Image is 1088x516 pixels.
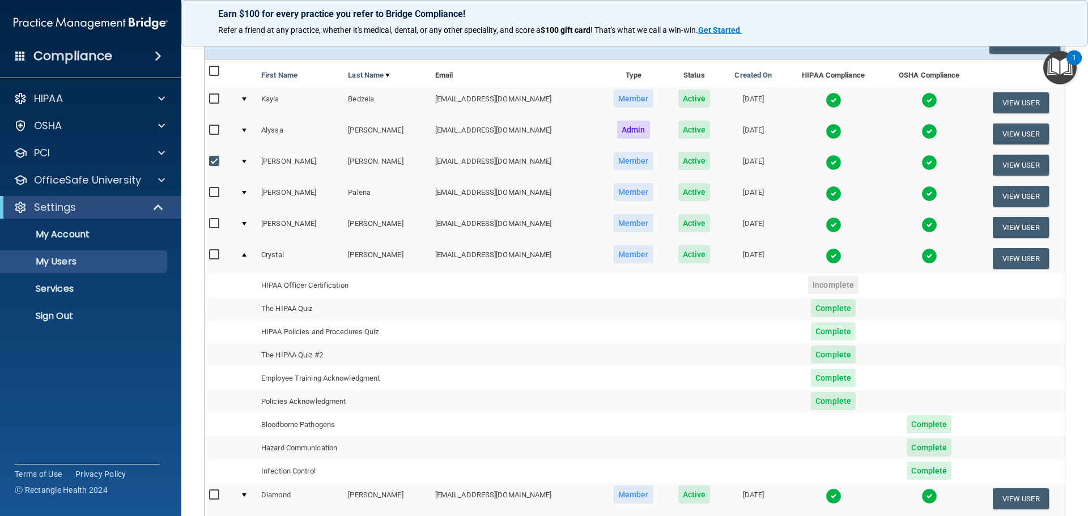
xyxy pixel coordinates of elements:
button: View User [993,186,1049,207]
td: Crystal [257,243,343,274]
strong: Get Started [698,25,740,35]
a: Created On [734,69,772,82]
td: [DATE] [722,181,785,212]
img: tick.e7d51cea.svg [921,92,937,108]
span: Active [678,89,711,108]
a: PCI [14,146,165,160]
img: tick.e7d51cea.svg [921,186,937,202]
td: [PERSON_NAME] [343,212,430,243]
span: Complete [907,438,951,457]
td: [PERSON_NAME] [343,118,430,150]
p: PCI [34,146,50,160]
span: Complete [811,369,856,387]
button: View User [993,248,1049,269]
span: Member [614,214,653,232]
button: Open Resource Center, 1 new notification [1043,51,1077,84]
p: My Account [7,229,162,240]
p: Sign Out [7,310,162,322]
td: [EMAIL_ADDRESS][DOMAIN_NAME] [431,118,601,150]
p: Settings [34,201,76,214]
span: Complete [811,299,856,317]
td: [EMAIL_ADDRESS][DOMAIN_NAME] [431,212,601,243]
span: Active [678,152,711,170]
td: [EMAIL_ADDRESS][DOMAIN_NAME] [431,243,601,274]
td: The HIPAA Quiz #2 [257,343,431,366]
p: OfficeSafe University [34,173,141,187]
th: Type [601,60,666,87]
td: Bloodborne Pathogens [257,413,431,436]
td: HIPAA Policies and Procedures Quiz [257,320,431,343]
td: [PERSON_NAME] [257,212,343,243]
span: Member [614,152,653,170]
span: Active [678,183,711,201]
td: [PERSON_NAME] [343,483,430,514]
strong: $100 gift card [541,25,590,35]
span: Complete [907,462,951,480]
td: The HIPAA Quiz [257,297,431,320]
a: Last Name [348,69,390,82]
a: First Name [261,69,297,82]
th: Status [666,60,722,87]
td: [DATE] [722,243,785,274]
td: Policies Acknowledgment [257,390,431,413]
td: [EMAIL_ADDRESS][DOMAIN_NAME] [431,483,601,514]
td: HIPAA Officer Certification [257,274,431,297]
span: Member [614,183,653,201]
td: [PERSON_NAME] [343,243,430,274]
span: Complete [907,415,951,433]
span: Active [678,121,711,139]
span: Ⓒ Rectangle Health 2024 [15,484,108,496]
span: Member [614,485,653,504]
td: Employee Training Acknowledgment [257,366,431,390]
p: OSHA [34,119,62,133]
p: Earn $100 for every practice you refer to Bridge Compliance! [218,8,1051,19]
th: Email [431,60,601,87]
td: [DATE] [722,483,785,514]
span: Member [614,245,653,263]
td: [DATE] [722,118,785,150]
th: OSHA Compliance [882,60,976,87]
td: [PERSON_NAME] [257,150,343,181]
div: 1 [1072,58,1076,73]
td: Diamond [257,483,343,514]
button: View User [993,123,1049,144]
td: [DATE] [722,150,785,181]
span: Complete [811,346,856,364]
td: Palena [343,181,430,212]
img: tick.e7d51cea.svg [921,155,937,170]
td: [DATE] [722,212,785,243]
p: Services [7,283,162,295]
a: OfficeSafe University [14,173,165,187]
p: HIPAA [34,92,63,105]
button: View User [993,92,1049,113]
td: [EMAIL_ADDRESS][DOMAIN_NAME] [431,87,601,118]
td: [EMAIL_ADDRESS][DOMAIN_NAME] [431,181,601,212]
span: Active [678,485,711,504]
td: Hazard Communication [257,436,431,459]
img: tick.e7d51cea.svg [826,92,841,108]
a: Settings [14,201,164,214]
span: ! That's what we call a win-win. [590,25,698,35]
img: tick.e7d51cea.svg [826,248,841,264]
td: [PERSON_NAME] [343,150,430,181]
a: Privacy Policy [75,468,126,480]
td: Bedzela [343,87,430,118]
td: Infection Control [257,459,431,483]
img: tick.e7d51cea.svg [826,186,841,202]
img: tick.e7d51cea.svg [826,155,841,170]
span: Incomplete [808,276,858,294]
a: Get Started [698,25,742,35]
span: Complete [811,392,856,410]
th: HIPAA Compliance [785,60,882,87]
button: View User [993,155,1049,176]
td: Kayla [257,87,343,118]
td: [DATE] [722,87,785,118]
td: [EMAIL_ADDRESS][DOMAIN_NAME] [431,150,601,181]
img: PMB logo [14,12,168,35]
p: My Users [7,256,162,267]
span: Refer a friend at any practice, whether it's medical, dental, or any other speciality, and score a [218,25,541,35]
img: tick.e7d51cea.svg [921,248,937,264]
span: Complete [811,322,856,340]
button: View User [993,488,1049,509]
a: HIPAA [14,92,165,105]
